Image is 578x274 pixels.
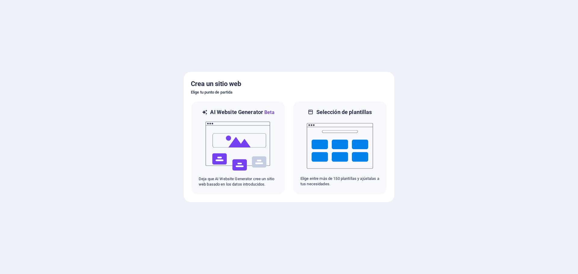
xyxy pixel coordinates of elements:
[210,109,274,116] h6: AI Website Generator
[191,101,285,195] div: AI Website GeneratorBetaaiDeja que AI Website Generator cree un sitio web basado en los datos int...
[316,109,372,116] h6: Selección de plantillas
[300,176,379,187] p: Elige entre más de 150 plantillas y ajústalas a tus necesidades.
[293,101,387,195] div: Selección de plantillasElige entre más de 150 plantillas y ajústalas a tus necesidades.
[191,79,387,89] h5: Crea un sitio web
[199,176,278,187] p: Deja que AI Website Generator cree un sitio web basado en los datos introducidos.
[205,116,271,176] img: ai
[263,109,275,115] span: Beta
[191,89,387,96] h6: Elige tu punto de partida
